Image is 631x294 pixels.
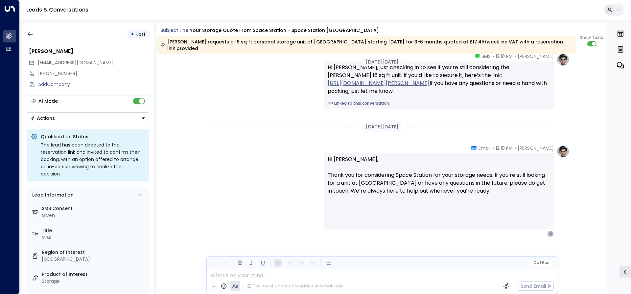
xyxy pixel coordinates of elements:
span: Subject Line: [160,27,189,34]
label: Product of Interest [42,271,147,278]
span: Email [479,145,491,151]
div: [PERSON_NAME] [29,47,149,55]
div: Given [42,212,147,219]
div: • [131,28,134,40]
button: Cc|Bcc [530,260,551,266]
label: Region of Interest [42,249,147,256]
a: [URL][DOMAIN_NAME][PERSON_NAME] [328,79,430,87]
div: Storage [42,278,147,285]
div: [PERSON_NAME] requests a 16 sq ft personal storage unit at [GEOGRAPHIC_DATA] starting [DATE] for ... [160,39,572,52]
div: The agent signature is added automatically [247,283,343,289]
div: Button group with a nested menu [27,112,149,124]
div: Actions [31,115,55,121]
span: | [540,260,541,265]
div: [DATE][DATE] [362,58,402,66]
span: 12:10 PM [496,145,513,151]
span: [PERSON_NAME] [518,145,554,151]
img: profile-logo.png [556,145,570,158]
a: Leads & Conversations [26,6,88,13]
label: Title [42,227,147,234]
div: [GEOGRAPHIC_DATA] [42,256,147,263]
p: Qualification Status [41,133,145,140]
div: Miss [42,234,147,241]
div: The lead has been directed to the reservation link and invited to confirm their booking, with an ... [41,141,145,177]
div: Your storage quote from Space Station - Space Station [GEOGRAPHIC_DATA] [190,27,379,34]
span: k.georgiagayle@gmail.com [38,59,114,66]
button: Undo [209,259,217,267]
span: • [492,145,494,151]
button: Actions [27,112,149,124]
div: AI Mode [38,98,58,104]
span: Cc Bcc [533,260,549,265]
div: Hi [PERSON_NAME], just checking in to see if you’re still considering the [PERSON_NAME] 16 sq ft ... [328,64,550,95]
div: K [547,230,554,237]
div: [PHONE_NUMBER] [38,70,149,77]
span: • [514,145,516,151]
span: [EMAIL_ADDRESS][DOMAIN_NAME] [38,59,114,66]
div: [DATE][DATE] [363,122,401,132]
label: SMS Consent [42,205,147,212]
a: Linked to this conversation [328,100,550,106]
span: Lost [136,31,146,38]
span: Show Texts [580,35,603,40]
div: Lead Information [30,192,74,199]
p: Hi [PERSON_NAME], Thank you for considering Space Station for your storage needs. If you’re still... [328,155,550,203]
button: Redo [220,259,228,267]
div: AddCompany [38,81,149,88]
